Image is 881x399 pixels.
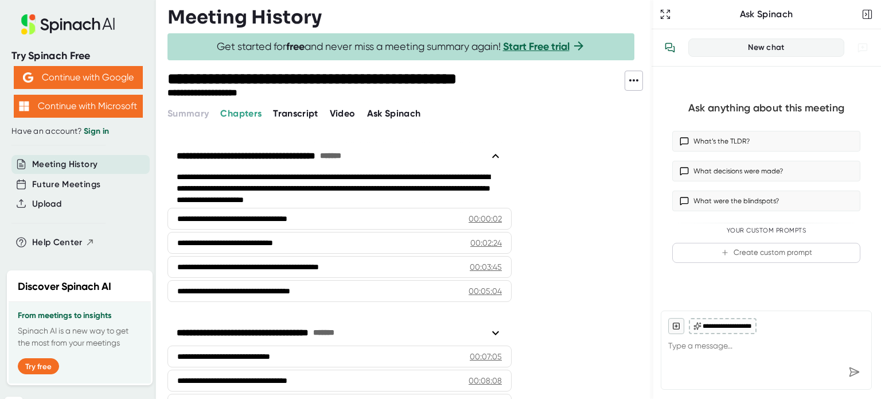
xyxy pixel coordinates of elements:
[470,351,502,362] div: 00:07:05
[14,66,143,89] button: Continue with Google
[32,236,83,249] span: Help Center
[32,197,61,211] button: Upload
[672,243,860,263] button: Create custom prompt
[330,107,356,121] button: Video
[470,261,502,273] div: 00:03:45
[844,362,864,382] div: Send message
[84,126,109,136] a: Sign in
[286,40,305,53] b: free
[469,285,502,297] div: 00:05:04
[696,42,837,53] div: New chat
[657,6,673,22] button: Expand to Ask Spinach page
[217,40,586,53] span: Get started for and never miss a meeting summary again!
[672,161,860,181] button: What decisions were made?
[503,40,570,53] a: Start Free trial
[167,6,322,28] h3: Meeting History
[18,279,111,295] h2: Discover Spinach AI
[672,131,860,152] button: What’s the TLDR?
[273,107,318,121] button: Transcript
[18,358,59,374] button: Try free
[672,191,860,211] button: What were the blindspots?
[470,237,502,249] div: 00:02:24
[469,375,502,386] div: 00:08:08
[32,178,100,191] button: Future Meetings
[658,36,681,59] button: View conversation history
[32,236,95,249] button: Help Center
[859,6,875,22] button: Close conversation sidebar
[167,107,209,121] button: Summary
[14,95,143,118] button: Continue with Microsoft
[469,213,502,224] div: 00:00:02
[32,158,98,171] button: Meeting History
[18,311,142,320] h3: From meetings to insights
[273,108,318,119] span: Transcript
[167,108,209,119] span: Summary
[220,107,262,121] button: Chapters
[367,107,421,121] button: Ask Spinach
[672,227,860,235] div: Your Custom Prompts
[11,126,145,137] div: Have an account?
[330,108,356,119] span: Video
[18,325,142,349] p: Spinach AI is a new way to get the most from your meetings
[688,102,844,115] div: Ask anything about this meeting
[220,108,262,119] span: Chapters
[673,9,859,20] div: Ask Spinach
[23,72,33,83] img: Aehbyd4JwY73AAAAAElFTkSuQmCC
[11,49,145,63] div: Try Spinach Free
[367,108,421,119] span: Ask Spinach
